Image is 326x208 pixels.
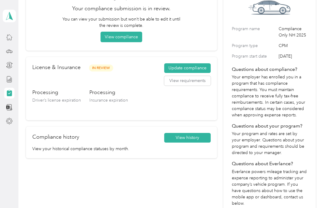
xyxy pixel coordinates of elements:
span: Compliance Only NH 2025 [279,26,307,38]
h4: Questions about compliance? [232,66,307,73]
button: Update compliance [164,63,211,73]
span: Driver’s license expiration [32,98,81,103]
button: View history [164,133,211,143]
label: Program name [232,26,276,38]
span: CPM [279,43,307,49]
iframe: Everlance-gr Chat Button Frame [292,174,326,208]
h3: Processing [32,89,81,96]
h2: License & Insurance [32,63,81,71]
h2: Compliance history [32,133,79,141]
label: Program type [232,43,276,49]
h2: Your compliance submission is in review. [34,5,209,13]
span: Insurance expiration [89,98,128,103]
label: Program start date [232,53,276,59]
h4: Questions about your program? [232,122,307,130]
p: You can view your submission but won’t be able to edit it until the review is complete. [62,16,181,29]
p: Everlance powers mileage tracking and expense reporting to administer your company’s vehicle prog... [232,169,307,206]
h3: Processing [89,89,128,96]
button: View requirements [164,76,211,86]
p: View your historical compliance statuses by month. [32,146,211,152]
h4: Questions about Everlance? [232,160,307,167]
button: View compliance [101,32,142,42]
p: Your program and rates are set by your employer. Questions about your program and requirements sh... [232,131,307,156]
span: In Review [89,65,113,71]
span: [DATE] [279,53,307,59]
p: Your employer has enrolled you in a program that has compliance requirements. You must maintain c... [232,74,307,118]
